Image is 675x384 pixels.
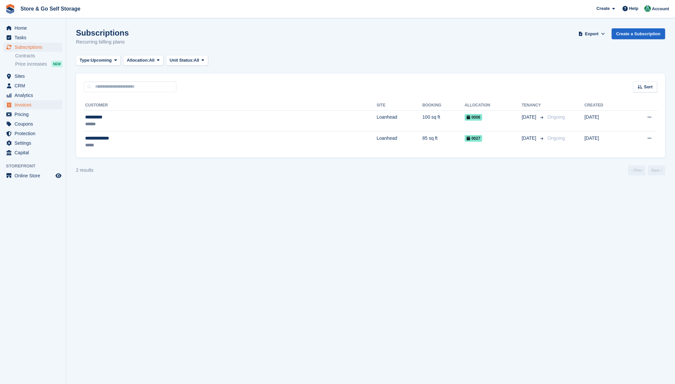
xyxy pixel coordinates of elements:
[76,38,129,46] p: Recurring billing plans
[644,84,653,90] span: Sort
[15,53,62,59] a: Contracts
[3,72,62,81] a: menu
[15,129,54,138] span: Protection
[522,135,538,142] span: [DATE]
[3,119,62,129] a: menu
[585,110,626,132] td: [DATE]
[3,91,62,100] a: menu
[522,114,538,121] span: [DATE]
[15,148,54,157] span: Capital
[15,33,54,42] span: Tasks
[15,23,54,33] span: Home
[548,114,565,120] span: Ongoing
[629,5,638,12] span: Help
[194,57,199,64] span: All
[522,100,545,111] th: Tenancy
[3,33,62,42] a: menu
[628,165,645,175] a: Previous
[80,57,91,64] span: Type:
[3,110,62,119] a: menu
[15,81,54,90] span: CRM
[149,57,155,64] span: All
[3,43,62,52] a: menu
[648,165,665,175] a: Next
[465,114,482,121] span: 0006
[6,163,66,169] span: Storefront
[3,148,62,157] a: menu
[15,91,54,100] span: Analytics
[3,171,62,180] a: menu
[18,3,83,14] a: Store & Go Self Storage
[3,138,62,148] a: menu
[170,57,194,64] span: Unit Status:
[91,57,112,64] span: Upcoming
[123,55,163,66] button: Allocation: All
[585,31,598,37] span: Export
[54,172,62,180] a: Preview store
[15,138,54,148] span: Settings
[422,100,465,111] th: Booking
[376,132,422,152] td: Loanhead
[577,28,606,39] button: Export
[84,100,376,111] th: Customer
[15,110,54,119] span: Pricing
[76,55,121,66] button: Type: Upcoming
[15,43,54,52] span: Subscriptions
[644,5,651,12] img: Adeel Hussain
[15,72,54,81] span: Sites
[15,61,47,67] span: Price increases
[3,129,62,138] a: menu
[52,61,62,67] div: NEW
[465,100,522,111] th: Allocation
[585,100,626,111] th: Created
[652,6,669,12] span: Account
[166,55,208,66] button: Unit Status: All
[15,100,54,109] span: Invoices
[127,57,149,64] span: Allocation:
[465,135,482,142] span: 0027
[596,5,610,12] span: Create
[15,119,54,129] span: Coupons
[15,171,54,180] span: Online Store
[3,100,62,109] a: menu
[612,28,665,39] a: Create a Subscription
[422,110,465,132] td: 100 sq ft
[376,110,422,132] td: Loanhead
[422,132,465,152] td: 85 sq ft
[3,23,62,33] a: menu
[76,167,93,174] div: 2 results
[15,60,62,68] a: Price increases NEW
[585,132,626,152] td: [DATE]
[627,165,666,175] nav: Page
[376,100,422,111] th: Site
[3,81,62,90] a: menu
[76,28,129,37] h1: Subscriptions
[5,4,15,14] img: stora-icon-8386f47178a22dfd0bd8f6a31ec36ba5ce8667c1dd55bd0f319d3a0aa187defe.svg
[548,135,565,141] span: Ongoing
